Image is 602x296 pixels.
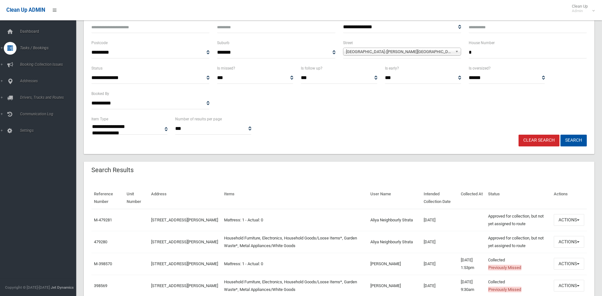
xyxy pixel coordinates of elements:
[222,187,368,209] th: Items
[469,65,491,72] label: Is oversized?
[151,283,218,288] a: [STREET_ADDRESS][PERSON_NAME]
[124,187,149,209] th: Unit Number
[18,46,81,50] span: Tasks / Bookings
[18,29,81,34] span: Dashboard
[551,187,587,209] th: Actions
[301,65,322,72] label: Is follow up?
[554,280,584,292] button: Actions
[519,135,559,146] a: Clear Search
[18,112,81,116] span: Communication Log
[94,261,112,266] a: M-398570
[368,187,421,209] th: User Name
[151,239,218,244] a: [STREET_ADDRESS][PERSON_NAME]
[175,116,222,123] label: Number of results per page
[94,218,112,222] a: M-479281
[51,285,74,290] strong: Jet Dynamics
[486,231,551,253] td: Approved for collection, but not yet assigned to route
[91,39,108,46] label: Postcode
[18,62,81,67] span: Booking Collection Issues
[343,39,353,46] label: Street
[18,79,81,83] span: Addresses
[488,287,521,292] span: Previously Missed
[421,231,459,253] td: [DATE]
[421,209,459,231] td: [DATE]
[94,283,107,288] a: 398569
[486,209,551,231] td: Approved for collection, but not yet assigned to route
[458,187,485,209] th: Collected At
[421,187,459,209] th: Intended Collection Date
[91,116,108,123] label: Item Type
[151,261,218,266] a: [STREET_ADDRESS][PERSON_NAME]
[222,231,368,253] td: Household Furniture, Electronics, Household Goods/Loose Items*, Garden Waste*, Metal Appliances/W...
[91,65,103,72] label: Status
[222,209,368,231] td: Mattress: 1 - Actual: 0
[151,218,218,222] a: [STREET_ADDRESS][PERSON_NAME]
[368,209,421,231] td: Aliya Neighbourly Strata
[469,39,495,46] label: House Number
[368,253,421,275] td: [PERSON_NAME]
[217,39,229,46] label: Suburb
[554,214,584,226] button: Actions
[486,187,551,209] th: Status
[91,187,124,209] th: Reference Number
[486,253,551,275] td: Collected
[222,253,368,275] td: Mattress: 1 - Actual: 0
[368,231,421,253] td: Aliya Neighbourly Strata
[18,95,81,100] span: Drivers, Trucks and Routes
[554,236,584,248] button: Actions
[569,4,594,13] span: Clean Up
[18,128,81,133] span: Settings
[572,9,588,13] small: Admin
[346,48,453,56] span: [GEOGRAPHIC_DATA] ([PERSON_NAME][GEOGRAPHIC_DATA])
[421,253,459,275] td: [DATE]
[149,187,222,209] th: Address
[5,285,50,290] span: Copyright © [DATE]-[DATE]
[91,90,109,97] label: Booked By
[385,65,399,72] label: Is early?
[488,265,521,270] span: Previously Missed
[84,164,141,176] header: Search Results
[554,258,584,270] button: Actions
[217,65,235,72] label: Is missed?
[458,253,485,275] td: [DATE] 1:53pm
[6,7,45,13] span: Clean Up ADMIN
[94,239,107,244] a: 479280
[560,135,587,146] button: Search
